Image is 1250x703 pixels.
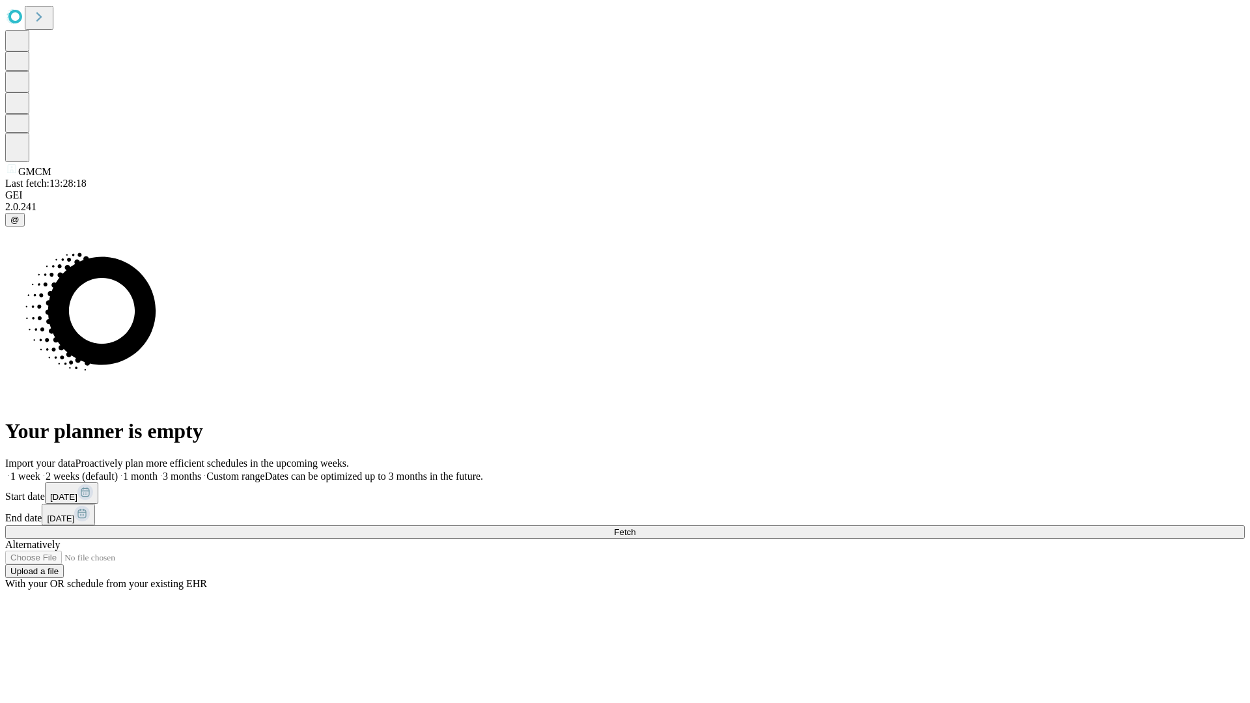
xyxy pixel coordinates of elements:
[5,539,60,550] span: Alternatively
[10,215,20,225] span: @
[5,564,64,578] button: Upload a file
[163,471,201,482] span: 3 months
[10,471,40,482] span: 1 week
[5,458,76,469] span: Import your data
[265,471,483,482] span: Dates can be optimized up to 3 months in the future.
[5,201,1245,213] div: 2.0.241
[18,166,51,177] span: GMCM
[614,527,635,537] span: Fetch
[123,471,158,482] span: 1 month
[5,419,1245,443] h1: Your planner is empty
[76,458,349,469] span: Proactively plan more efficient schedules in the upcoming weeks.
[5,525,1245,539] button: Fetch
[47,514,74,523] span: [DATE]
[46,471,118,482] span: 2 weeks (default)
[5,213,25,227] button: @
[50,492,77,502] span: [DATE]
[206,471,264,482] span: Custom range
[5,189,1245,201] div: GEI
[45,482,98,504] button: [DATE]
[5,178,87,189] span: Last fetch: 13:28:18
[5,482,1245,504] div: Start date
[42,504,95,525] button: [DATE]
[5,504,1245,525] div: End date
[5,578,207,589] span: With your OR schedule from your existing EHR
